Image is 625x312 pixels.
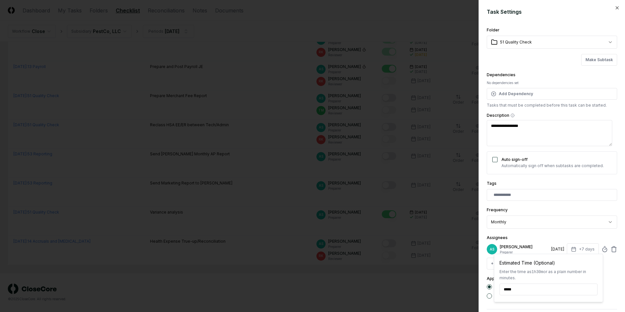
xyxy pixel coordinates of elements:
[487,102,617,108] p: Tasks that must be completed before this task can be started.
[487,181,497,186] label: Tags
[501,163,604,169] p: Automatically sign off when subtasks are completed.
[487,207,508,212] label: Frequency
[499,259,598,266] div: Estimated Time (Optional)
[487,258,515,269] button: +Preparer
[487,88,617,100] button: Add Dependency
[487,80,617,85] div: No dependencies set
[487,235,508,240] label: Assignees
[500,250,549,255] p: Preparer
[500,244,549,250] p: [PERSON_NAME]
[490,247,494,252] span: AS
[532,270,543,274] span: 1h30m
[501,157,528,162] label: Auto sign-off
[581,54,617,66] button: Make Subtask
[567,243,599,255] button: +7 days
[487,72,515,77] label: Dependencies
[551,246,564,252] div: [DATE]
[487,113,617,117] label: Description
[487,27,499,32] label: Folder
[511,113,515,117] button: Description
[499,269,598,281] div: Enter the time as or as a plain number in minutes.
[487,276,503,281] label: Apply to
[487,8,617,16] h2: Task Settings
